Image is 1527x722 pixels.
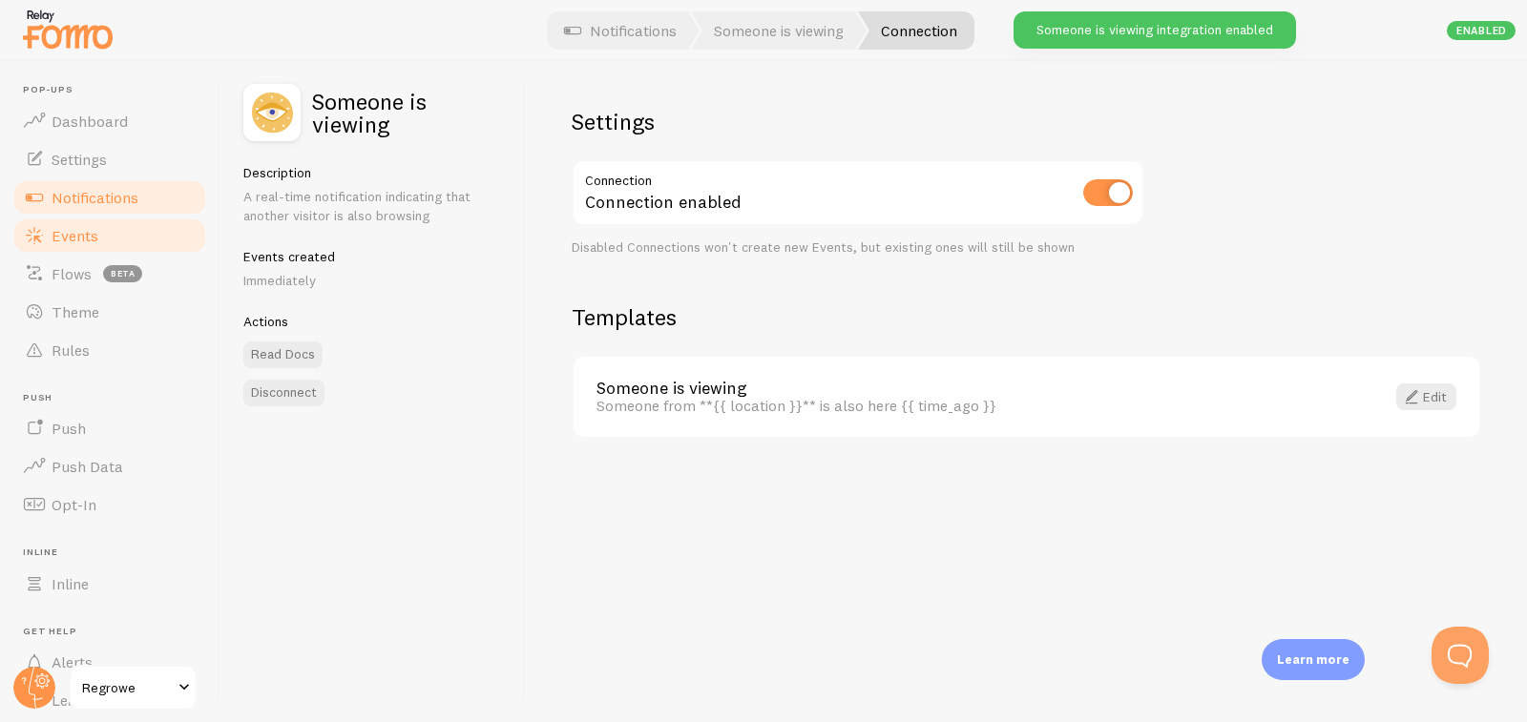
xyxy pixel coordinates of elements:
iframe: Help Scout Beacon - Open [1432,627,1489,684]
a: Inline [11,565,208,603]
a: Opt-In [11,485,208,524]
span: Events [52,226,98,245]
a: Rules [11,331,208,369]
span: Theme [52,302,99,321]
img: fomo-relay-logo-orange.svg [20,5,115,53]
h5: Events created [243,248,502,265]
h5: Actions [243,313,502,330]
h5: Description [243,164,502,181]
h2: Someone is viewing [312,90,502,135]
span: Alerts [52,652,93,671]
span: Rules [52,340,90,360]
a: Push Data [11,447,208,485]
p: Learn more [1277,650,1349,669]
div: Connection enabled [572,159,1144,229]
a: Edit [1396,383,1456,410]
a: Push [11,409,208,447]
div: Learn more [1262,639,1365,680]
h2: Settings [572,107,1144,136]
span: Notifications [52,188,138,207]
a: Regrowe [69,665,198,711]
p: Immediately [243,271,502,290]
span: beta [103,265,142,282]
a: Notifications [11,178,208,217]
span: Push [52,419,86,438]
span: Regrowe [82,676,173,699]
span: Inline [52,574,89,593]
span: Pop-ups [23,84,208,96]
div: Someone from **{{ location }}** is also here {{ time_ago }} [596,397,1362,414]
span: Settings [52,150,107,169]
span: Get Help [23,626,208,638]
span: Dashboard [52,112,128,131]
h2: Templates [572,302,1481,332]
span: Push [23,392,208,404]
a: Flows beta [11,255,208,293]
button: Disconnect [243,380,324,406]
span: Opt-In [52,495,96,514]
a: Dashboard [11,102,208,140]
a: Someone is viewing [596,380,1362,397]
span: Flows [52,264,92,283]
div: Someone is viewing integration enabled [1014,11,1296,49]
a: Read Docs [243,341,323,368]
a: Theme [11,293,208,331]
a: Alerts [11,643,208,681]
p: A real-time notification indicating that another visitor is also browsing [243,187,502,225]
span: Push Data [52,457,123,476]
a: Events [11,217,208,255]
img: fomo_icons_someone_is_viewing.svg [243,84,301,141]
span: Inline [23,547,208,559]
a: Settings [11,140,208,178]
div: Disabled Connections won't create new Events, but existing ones will still be shown [572,239,1144,257]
